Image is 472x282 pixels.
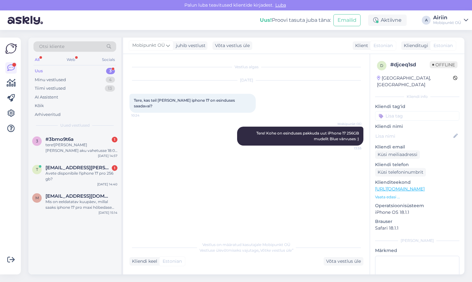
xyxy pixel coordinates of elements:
[401,42,428,49] div: Klienditugi
[433,42,453,49] span: Estonian
[375,144,459,150] p: Kliendi email
[132,42,165,49] span: Mobipunkt OÜ
[105,85,115,92] div: 13
[375,209,459,216] p: iPhone OS 18.1.1
[422,16,431,25] div: A
[45,136,74,142] span: #3bmo9t6a
[433,15,468,25] a: AiriinMobipunkt OÜ
[375,133,452,140] input: Lisa nimi
[212,41,252,50] div: Võta vestlus üle
[129,77,363,83] div: [DATE]
[259,248,293,253] i: „Võtke vestlus üle”
[35,195,39,200] span: m
[380,63,383,68] span: d
[338,122,361,126] span: Mobipunkt OÜ
[338,146,361,151] span: 13:55
[375,161,459,168] p: Kliendi telefon
[134,98,236,108] span: Tere, kas teil [PERSON_NAME] iphone 17 on esinduses saadaval?
[99,210,117,215] div: [DATE] 15:14
[433,20,461,25] div: Mobipunkt OÜ
[353,42,368,49] div: Klient
[202,242,290,247] span: Vestlus on määratud kasutajale Mobipunkt OÜ
[368,15,407,26] div: Aktiivne
[106,68,115,74] div: 3
[129,64,363,70] div: Vestlus algas
[433,15,461,20] div: Airiin
[260,17,272,23] b: Uus!
[45,199,117,210] div: Mis on eeldatatav kuupäev, millal saaks iphone 17 pro maxi hõbedase 256GB kätte?
[375,103,459,110] p: Kliendi tag'id
[163,258,182,265] span: Estonian
[377,75,453,88] div: [GEOGRAPHIC_DATA], [GEOGRAPHIC_DATA]
[112,165,117,171] div: 1
[45,165,111,171] span: teomatrix@alice.it
[390,61,430,69] div: # djceq1sd
[375,225,459,231] p: Safari 18.1.1
[36,139,38,143] span: 3
[97,182,117,187] div: [DATE] 14:40
[33,56,41,64] div: All
[35,68,43,74] div: Uus
[324,257,363,266] div: Võta vestlus üle
[39,43,64,50] span: Otsi kliente
[35,111,61,118] div: Arhiveeritud
[375,150,420,159] div: Küsi meiliaadressi
[45,142,117,153] div: tere![PERSON_NAME] [PERSON_NAME] aku vahetusse 18:00 kas see saab sama [PERSON_NAME]?iphone 13
[375,238,459,243] div: [PERSON_NAME]
[129,258,157,265] div: Kliendi keel
[45,171,117,182] div: Avete disponibile l'iphone 17 pro 256 gb?
[375,94,459,99] div: Kliendi info
[5,43,17,55] img: Askly Logo
[35,85,66,92] div: Tiimi vestlused
[375,168,426,177] div: Küsi telefoninumbrit
[333,14,361,26] button: Emailid
[375,123,459,130] p: Kliendi nimi
[375,179,459,186] p: Klienditeekond
[35,103,44,109] div: Kõik
[375,247,459,254] p: Märkmed
[273,2,288,8] span: Luba
[430,61,457,68] span: Offline
[35,94,58,100] div: AI Assistent
[65,56,76,64] div: Web
[36,167,38,172] span: t
[375,111,459,121] input: Lisa tag
[375,202,459,209] p: Operatsioonisüsteem
[101,56,116,64] div: Socials
[375,218,459,225] p: Brauser
[260,16,331,24] div: Proovi tasuta juba täna:
[373,42,393,49] span: Estonian
[60,123,90,128] span: Uued vestlused
[131,113,155,118] span: 10:24
[45,193,111,199] span: marleenmets55@gmail.com
[98,153,117,158] div: [DATE] 14:57
[375,194,459,200] p: Vaata edasi ...
[35,77,66,83] div: Minu vestlused
[200,248,293,253] span: Vestluse ülevõtmiseks vajutage
[106,77,115,83] div: 4
[112,137,117,142] div: 1
[375,186,425,192] a: [URL][DOMAIN_NAME]
[173,42,206,49] div: juhib vestlust
[256,131,360,141] span: Tere! Kohe on esinduses pakkuda uut iPhone 17 256GB mudelit Blue värvuses :)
